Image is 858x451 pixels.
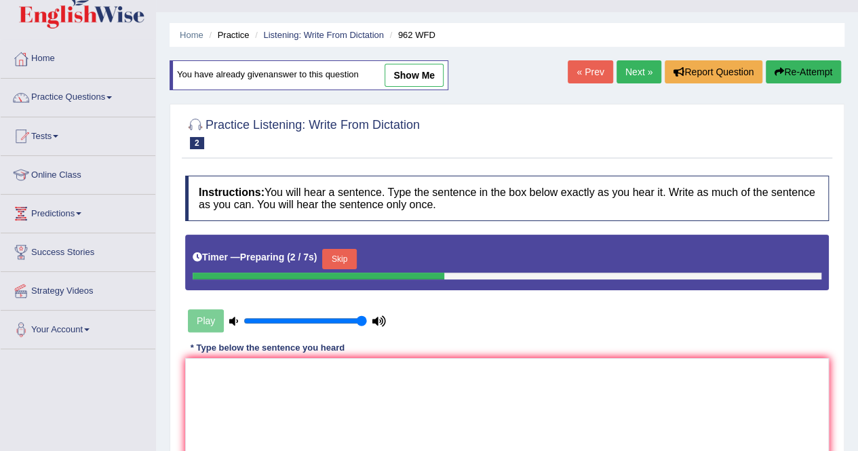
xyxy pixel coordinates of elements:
[240,252,284,262] b: Preparing
[190,137,204,149] span: 2
[199,187,265,198] b: Instructions:
[290,252,314,262] b: 2 / 7s
[1,272,155,306] a: Strategy Videos
[263,30,384,40] a: Listening: Write From Dictation
[322,249,356,269] button: Skip
[180,30,203,40] a: Home
[1,233,155,267] a: Success Stories
[1,117,155,151] a: Tests
[766,60,841,83] button: Re-Attempt
[170,60,448,90] div: You have already given answer to this question
[185,341,350,354] div: * Type below the sentence you heard
[206,28,249,41] li: Practice
[387,28,435,41] li: 962 WFD
[185,176,829,221] h4: You will hear a sentence. Type the sentence in the box below exactly as you hear it. Write as muc...
[287,252,290,262] b: (
[665,60,762,83] button: Report Question
[1,195,155,229] a: Predictions
[185,115,420,149] h2: Practice Listening: Write From Dictation
[1,40,155,74] a: Home
[385,64,444,87] a: show me
[314,252,317,262] b: )
[1,156,155,190] a: Online Class
[617,60,661,83] a: Next »
[1,311,155,345] a: Your Account
[1,79,155,113] a: Practice Questions
[193,252,317,262] h5: Timer —
[568,60,612,83] a: « Prev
